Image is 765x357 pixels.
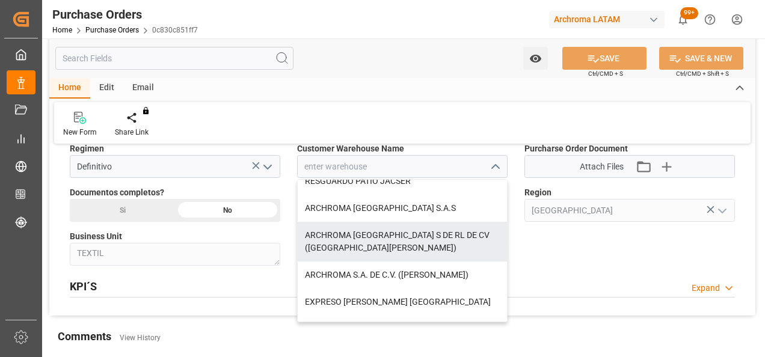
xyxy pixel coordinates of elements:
h2: Comments [58,328,111,344]
div: Email [123,78,163,99]
textarea: TEXTIL [70,243,280,266]
h2: KPI´S [70,278,97,294]
div: ARCHROMA S.A. DE C.V. ([PERSON_NAME]) [298,261,507,288]
button: SAVE & NEW [659,47,743,70]
div: EXPRESO [PERSON_NAME] CALI [298,316,507,343]
input: enter warehouse [297,155,508,178]
div: Si [70,199,175,222]
span: Documentos completos? [70,186,164,199]
span: Ctrl/CMD + S [588,69,623,78]
a: Purchase Orders [85,26,139,34]
div: EXPRESO [PERSON_NAME] [GEOGRAPHIC_DATA] [298,288,507,316]
span: Customer Warehouse Name [297,142,404,155]
button: open menu [523,47,548,70]
div: RESGUARDO PATIO JACSER [298,168,507,195]
div: No [175,199,280,222]
button: open menu [258,157,276,176]
a: View History [120,334,161,342]
button: show 100 new notifications [669,6,696,33]
button: Archroma LATAM [549,8,669,31]
button: SAVE [562,47,647,70]
span: Region [524,186,551,199]
div: Archroma LATAM [549,11,665,28]
span: Business Unit [70,230,122,243]
div: Purchase Orders [52,5,198,23]
div: Edit [90,78,123,99]
span: Ctrl/CMD + Shift + S [676,69,729,78]
div: ARCHROMA [GEOGRAPHIC_DATA] S.A.S [298,195,507,222]
span: Regimen [70,142,104,155]
span: Attach Files [580,160,624,173]
button: close menu [485,157,503,176]
a: Home [52,26,72,34]
button: Help Center [696,6,724,33]
span: Purcharse Order Document [524,142,628,155]
div: ARCHROMA [GEOGRAPHIC_DATA] S DE RL DE CV ([GEOGRAPHIC_DATA][PERSON_NAME]) [298,222,507,261]
button: open menu [713,201,731,220]
input: Search Fields [55,47,293,70]
span: 99+ [680,7,698,19]
div: Expand [692,282,720,294]
div: Home [49,78,90,99]
div: New Form [63,127,97,138]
